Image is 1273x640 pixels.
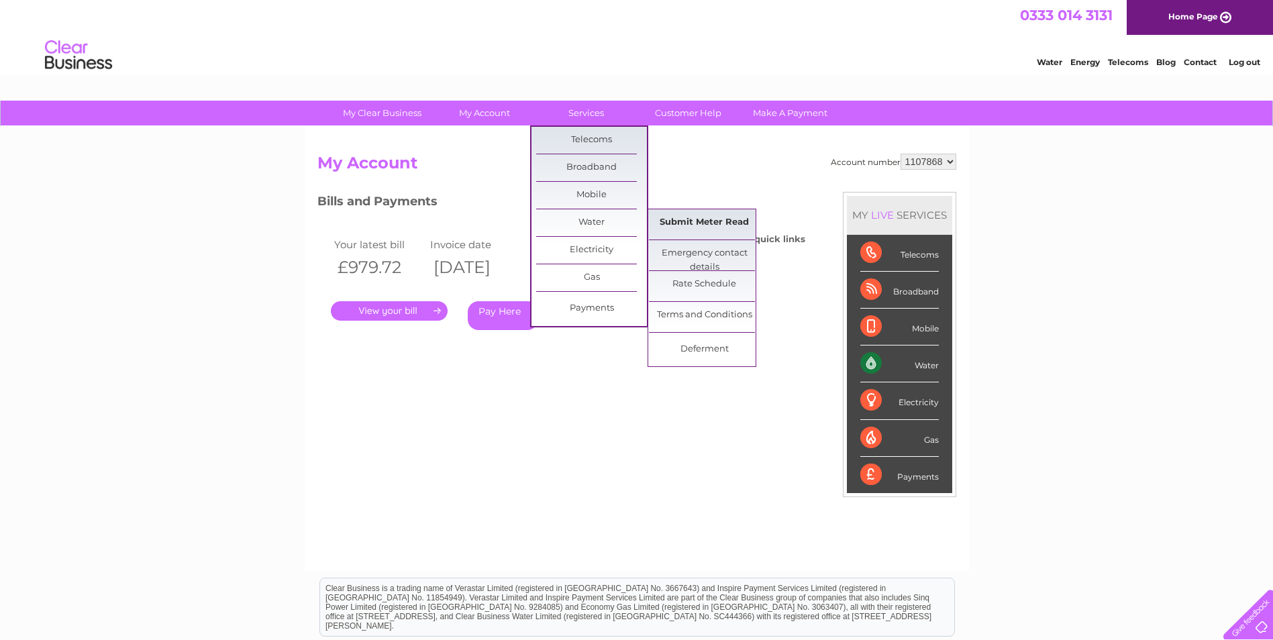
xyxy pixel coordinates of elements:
[649,240,760,267] a: Emergency contact details
[860,457,939,493] div: Payments
[860,382,939,419] div: Electricity
[317,192,805,215] h3: Bills and Payments
[317,154,956,179] h2: My Account
[649,336,760,363] a: Deferment
[1037,57,1062,67] a: Water
[860,420,939,457] div: Gas
[1020,7,1113,23] a: 0333 014 3131
[536,154,647,181] a: Broadband
[468,301,538,330] a: Pay Here
[860,272,939,309] div: Broadband
[320,7,954,65] div: Clear Business is a trading name of Verastar Limited (registered in [GEOGRAPHIC_DATA] No. 3667643...
[429,101,540,125] a: My Account
[331,301,448,321] a: .
[633,101,744,125] a: Customer Help
[1070,57,1100,67] a: Energy
[860,345,939,382] div: Water
[427,235,523,254] td: Invoice date
[536,182,647,209] a: Mobile
[331,235,427,254] td: Your latest bill
[531,101,642,125] a: Services
[1108,57,1148,67] a: Telecoms
[860,309,939,345] div: Mobile
[536,295,647,322] a: Payments
[735,101,846,125] a: Make A Payment
[536,237,647,264] a: Electricity
[536,127,647,154] a: Telecoms
[649,209,760,236] a: Submit Meter Read
[868,209,897,221] div: LIVE
[649,271,760,298] a: Rate Schedule
[1156,57,1176,67] a: Blog
[327,101,438,125] a: My Clear Business
[860,235,939,272] div: Telecoms
[536,264,647,291] a: Gas
[847,196,952,234] div: MY SERVICES
[1229,57,1260,67] a: Log out
[331,254,427,281] th: £979.72
[536,209,647,236] a: Water
[649,302,760,329] a: Terms and Conditions
[1184,57,1217,67] a: Contact
[44,35,113,76] img: logo.png
[427,254,523,281] th: [DATE]
[831,154,956,170] div: Account number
